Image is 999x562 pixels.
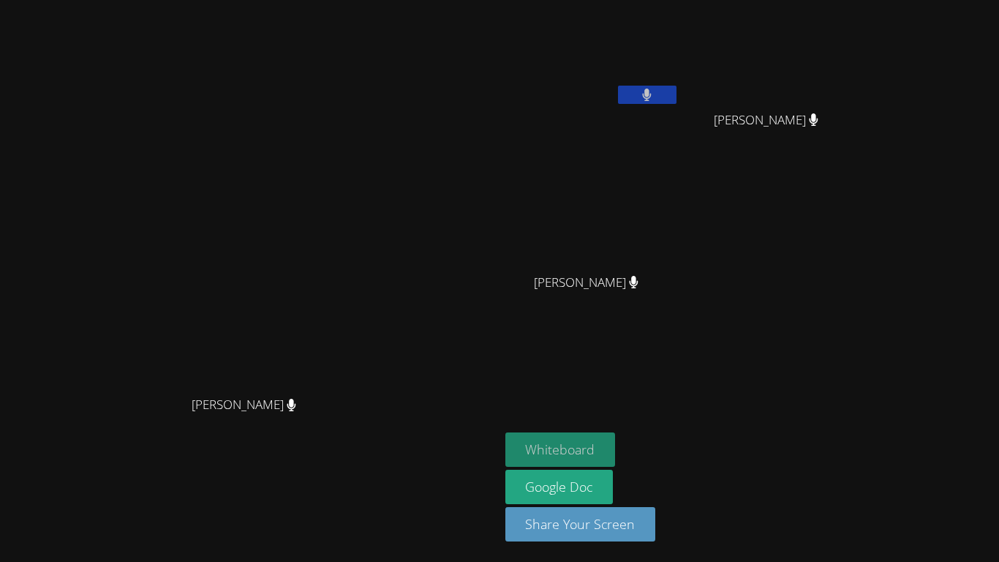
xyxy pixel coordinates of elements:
span: [PERSON_NAME] [192,394,296,416]
span: [PERSON_NAME] [534,272,638,293]
button: Whiteboard [505,432,616,467]
span: [PERSON_NAME] [714,110,818,131]
button: Share Your Screen [505,507,656,542]
a: Google Doc [505,470,614,504]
